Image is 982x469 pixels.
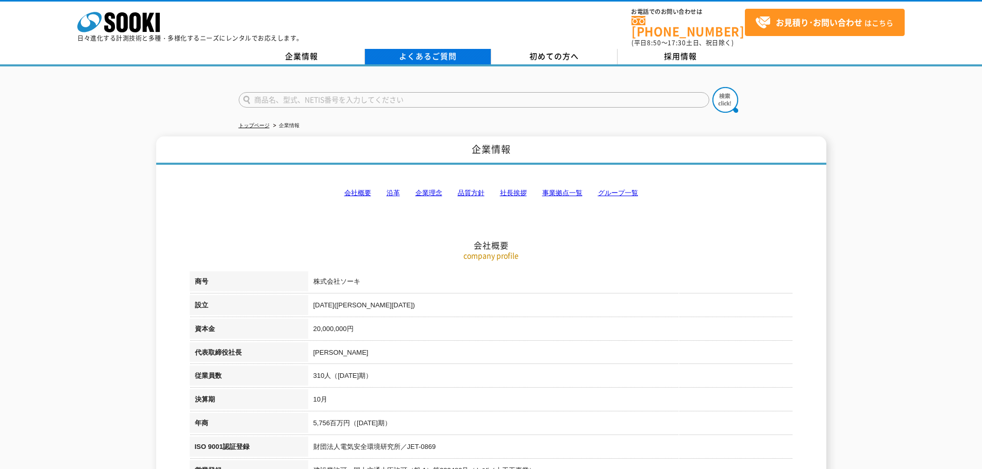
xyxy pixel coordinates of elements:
[344,189,371,197] a: 会社概要
[542,189,582,197] a: 事業拠点一覧
[308,437,793,460] td: 財団法人電気安全環境研究所／JET-0869
[77,35,303,41] p: 日々進化する計測技術と多種・多様化するニーズにレンタルでお応えします。
[190,366,308,389] th: 従業員数
[491,49,618,64] a: 初めての方へ
[190,389,308,413] th: 決算期
[190,342,308,366] th: 代表取締役社長
[190,295,308,319] th: 設立
[156,136,826,165] h1: 企業情報
[500,189,527,197] a: 社長挨拶
[631,38,734,47] span: (平日 ～ 土日、祝日除く)
[190,137,793,251] h2: 会社概要
[190,250,793,261] p: company profile
[190,413,308,437] th: 年商
[387,189,400,197] a: 沿革
[239,49,365,64] a: 企業情報
[712,87,738,113] img: btn_search.png
[365,49,491,64] a: よくあるご質問
[776,16,862,28] strong: お見積り･お問い合わせ
[529,50,579,62] span: 初めての方へ
[308,413,793,437] td: 5,756百万円（[DATE]期）
[308,366,793,389] td: 310人（[DATE]期）
[458,189,485,197] a: 品質方針
[308,389,793,413] td: 10月
[308,319,793,342] td: 20,000,000円
[755,15,893,30] span: はこちら
[647,38,661,47] span: 8:50
[271,120,299,131] li: 企業情報
[668,38,686,47] span: 17:30
[631,16,745,37] a: [PHONE_NUMBER]
[618,49,744,64] a: 採用情報
[239,123,270,128] a: トップページ
[631,9,745,15] span: お電話でのお問い合わせは
[598,189,638,197] a: グループ一覧
[308,295,793,319] td: [DATE]([PERSON_NAME][DATE])
[745,9,905,36] a: お見積り･お問い合わせはこちら
[239,92,709,108] input: 商品名、型式、NETIS番号を入力してください
[190,437,308,460] th: ISO 9001認証登録
[308,271,793,295] td: 株式会社ソーキ
[415,189,442,197] a: 企業理念
[308,342,793,366] td: [PERSON_NAME]
[190,319,308,342] th: 資本金
[190,271,308,295] th: 商号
